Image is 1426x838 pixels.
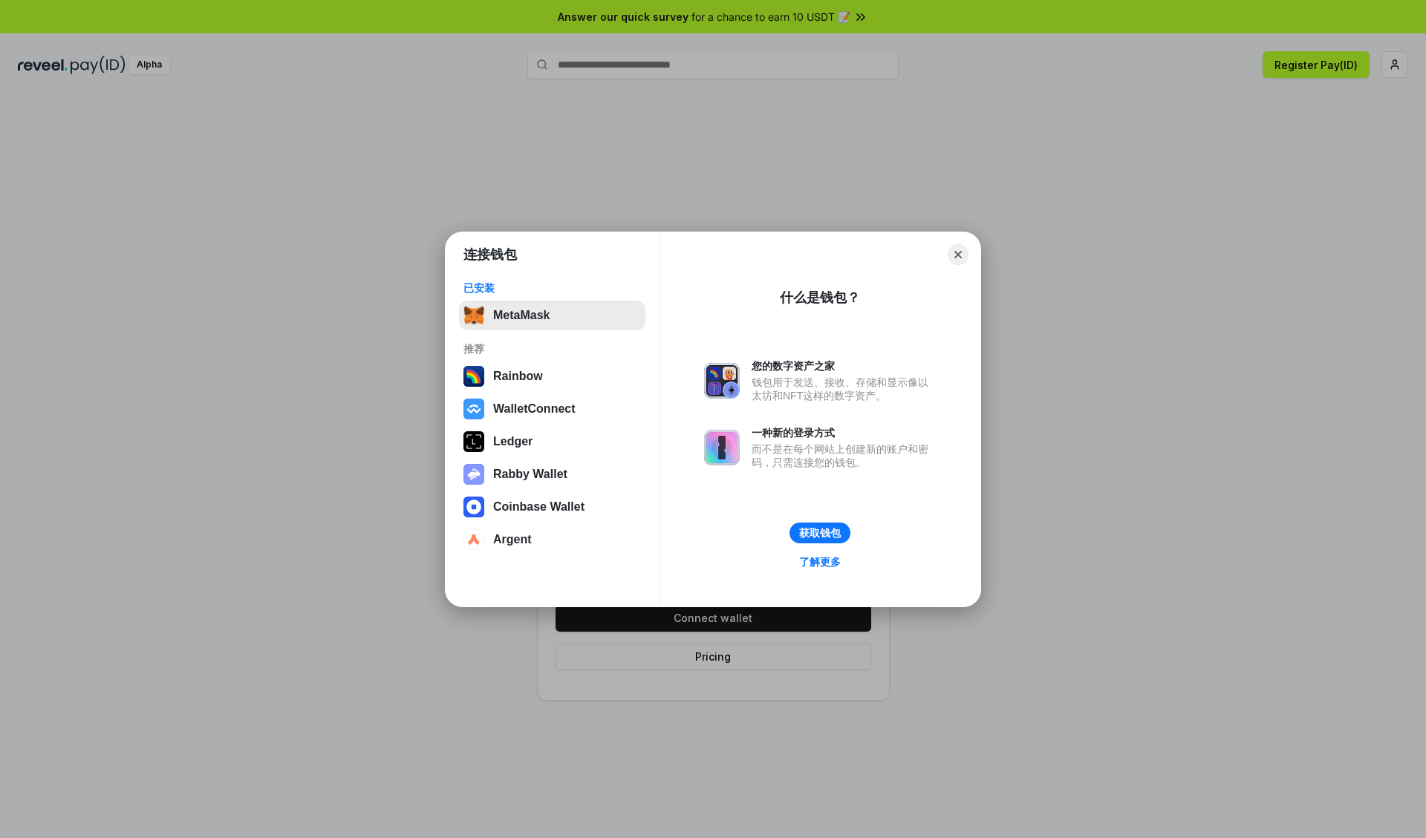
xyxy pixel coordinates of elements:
[463,281,641,295] div: 已安装
[948,244,968,265] button: Close
[463,431,484,452] img: svg+xml,%3Csvg%20xmlns%3D%22http%3A%2F%2Fwww.w3.org%2F2000%2Fsvg%22%20width%3D%2228%22%20height%3...
[459,394,645,424] button: WalletConnect
[493,533,532,546] div: Argent
[459,361,645,391] button: Rainbow
[752,359,936,373] div: 您的数字资产之家
[463,464,484,485] img: svg+xml,%3Csvg%20xmlns%3D%22http%3A%2F%2Fwww.w3.org%2F2000%2Fsvg%22%20fill%3D%22none%22%20viewBox...
[752,426,936,439] div: 一种新的登录方式
[459,301,645,330] button: MetaMask
[493,435,533,448] div: Ledger
[463,305,484,326] img: svg+xml,%3Csvg%20fill%3D%22none%22%20height%3D%2233%22%20viewBox%3D%220%200%2035%2033%22%20width%...
[493,402,576,416] div: WalletConnect
[463,366,484,387] img: svg+xml,%3Csvg%20width%3D%22120%22%20height%3D%22120%22%20viewBox%3D%220%200%20120%20120%22%20fil...
[463,497,484,517] img: svg+xml,%3Csvg%20width%3D%2228%22%20height%3D%2228%22%20viewBox%3D%220%200%2028%2028%22%20fill%3D...
[493,309,550,322] div: MetaMask
[790,552,850,572] a: 了解更多
[459,492,645,522] button: Coinbase Wallet
[463,246,517,263] h1: 连接钱包
[704,363,740,399] img: svg+xml,%3Csvg%20xmlns%3D%22http%3A%2F%2Fwww.w3.org%2F2000%2Fsvg%22%20fill%3D%22none%22%20viewBox...
[704,430,740,465] img: svg+xml,%3Csvg%20xmlns%3D%22http%3A%2F%2Fwww.w3.org%2F2000%2Fsvg%22%20fill%3D%22none%22%20viewBox...
[463,529,484,550] img: svg+xml,%3Csvg%20width%3D%2228%22%20height%3D%2228%22%20viewBox%3D%220%200%2028%2028%22%20fill%3D...
[752,376,936,402] div: 钱包用于发送、接收、存储和显示像以太坊和NFT这样的数字资产。
[493,370,543,383] div: Rainbow
[459,525,645,554] button: Argent
[463,342,641,356] div: 推荐
[799,526,841,540] div: 获取钱包
[493,468,567,481] div: Rabby Wallet
[752,442,936,469] div: 而不是在每个网站上创建新的账户和密码，只需连接您的钱包。
[463,399,484,419] img: svg+xml,%3Csvg%20width%3D%2228%22%20height%3D%2228%22%20viewBox%3D%220%200%2028%2028%22%20fill%3D...
[780,289,860,307] div: 什么是钱包？
[799,555,841,569] div: 了解更多
[789,523,850,543] button: 获取钱包
[459,459,645,489] button: Rabby Wallet
[459,427,645,456] button: Ledger
[493,500,585,514] div: Coinbase Wallet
